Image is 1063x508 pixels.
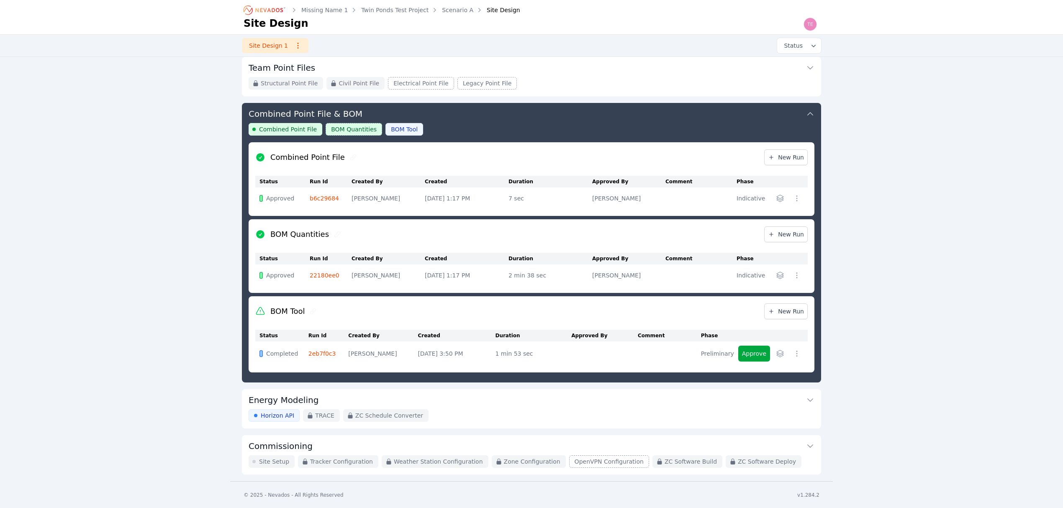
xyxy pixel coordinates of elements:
div: Site Design [475,6,520,14]
td: [PERSON_NAME] [592,264,665,286]
th: Created [425,253,508,264]
a: 2eb7f0c3 [308,350,336,357]
div: Energy ModelingHorizon APITRACEZC Schedule Converter [242,389,821,428]
th: Phase [737,253,771,264]
button: Commissioning [249,435,814,455]
th: Created By [348,330,418,341]
th: Duration [495,330,571,341]
nav: Breadcrumb [244,3,520,17]
th: Created [418,330,495,341]
a: Twin Ponds Test Project [361,6,429,14]
th: Phase [737,176,771,187]
span: ZC Software Build [665,457,717,466]
th: Run Id [310,253,352,264]
th: Status [255,253,310,264]
th: Approved By [592,253,665,264]
h3: Team Point Files [249,62,315,74]
a: New Run [764,303,808,319]
span: Electrical Point File [393,79,448,87]
h1: Site Design [244,17,308,30]
button: Combined Point File & BOM [249,103,814,123]
th: Approved By [571,330,638,341]
span: Combined Point File [259,125,317,133]
th: Comment [638,330,701,341]
h2: BOM Quantities [270,228,329,240]
span: Completed [266,349,298,358]
a: Missing Name 1 [301,6,348,14]
h3: Combined Point File & BOM [249,108,362,120]
th: Created [425,176,508,187]
span: ZC Schedule Converter [355,411,423,420]
div: Preliminary [701,349,734,358]
span: Zone Configuration [504,457,560,466]
span: New Run [768,153,804,162]
th: Phase [701,330,738,341]
span: Civil Point File [339,79,379,87]
div: v1.284.2 [797,492,819,498]
button: Team Point Files [249,57,814,77]
div: 1 min 53 sec [495,349,567,358]
span: OpenVPN Configuration [575,457,644,466]
span: ZC Software Deploy [738,457,796,466]
td: [PERSON_NAME] [352,264,425,286]
th: Run Id [308,330,349,341]
a: Scenario A [442,6,473,14]
div: Combined Point File & BOMCombined Point FileBOM QuantitiesBOM ToolCombined Point FileNew RunStatu... [242,103,821,382]
th: Run Id [310,176,352,187]
th: Duration [508,176,592,187]
span: Legacy Point File [463,79,512,87]
span: Horizon API [261,411,294,420]
button: Energy Modeling [249,389,814,409]
th: Created By [352,253,425,264]
td: [PERSON_NAME] [352,187,425,209]
th: Duration [508,253,592,264]
h3: Energy Modeling [249,394,318,406]
div: 7 sec [508,194,588,203]
div: CommissioningSite SetupTracker ConfigurationWeather Station ConfigurationZone ConfigurationOpenVP... [242,435,821,475]
span: TRACE [315,411,334,420]
span: Weather Station Configuration [394,457,483,466]
th: Comment [665,176,737,187]
button: Status [777,38,821,53]
div: Indicative [737,194,767,203]
th: Status [255,330,308,341]
a: b6c29684 [310,195,339,202]
td: [DATE] 3:50 PM [418,341,495,366]
th: Status [255,176,310,187]
td: [DATE] 1:17 PM [425,264,508,286]
a: New Run [764,226,808,242]
td: [PERSON_NAME] [348,341,418,366]
span: BOM Tool [391,125,418,133]
h3: Commissioning [249,440,313,452]
img: Ted Elliott [804,18,817,31]
h2: BOM Tool [270,305,305,317]
a: Site Design 1 [242,38,308,53]
span: New Run [768,230,804,239]
div: © 2025 - Nevados - All Rights Reserved [244,492,344,498]
div: Team Point FilesStructural Point FileCivil Point FileElectrical Point FileLegacy Point File [242,57,821,96]
span: BOM Quantities [331,125,377,133]
th: Comment [665,253,737,264]
span: Structural Point File [261,79,318,87]
span: Approved [266,271,294,280]
td: [DATE] 1:17 PM [425,187,508,209]
h2: Combined Point File [270,151,345,163]
a: 22180ee0 [310,272,339,279]
span: Status [781,41,803,50]
div: Indicative [737,271,767,280]
span: Tracker Configuration [310,457,373,466]
button: Approve [738,346,770,362]
a: New Run [764,149,808,165]
span: Approved [266,194,294,203]
div: 2 min 38 sec [508,271,588,280]
th: Approved By [592,176,665,187]
span: New Run [768,307,804,316]
td: [PERSON_NAME] [592,187,665,209]
span: Site Setup [259,457,289,466]
th: Created By [352,176,425,187]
